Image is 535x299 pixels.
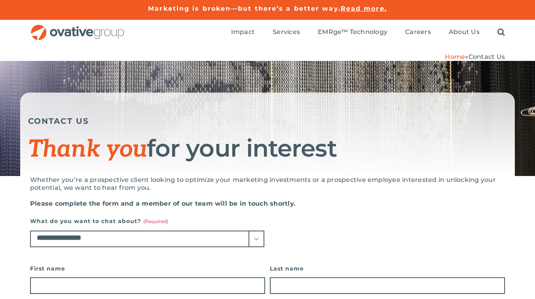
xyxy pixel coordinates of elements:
h5: CONTACT US [28,116,507,126]
span: EMRge™ Technology [318,28,387,36]
span: (Required) [143,218,168,224]
a: OG_Full_horizontal_RGB [30,24,125,31]
label: First name [30,263,265,274]
span: Thank you [28,135,147,164]
span: Impact [231,28,255,36]
label: What do you want to chat about? [30,216,264,227]
a: About Us [449,28,480,37]
span: Services [273,28,300,36]
nav: Menu [231,20,505,45]
span: About Us [449,28,480,36]
a: EMRge™ Technology [318,28,387,37]
label: Last name [270,263,505,274]
span: » [445,53,505,61]
h1: for your interest [28,136,507,162]
strong: Please complete the form and a member of our team will be in touch shortly. [30,200,295,207]
a: Careers [405,28,431,37]
span: Contact Us [469,53,505,61]
span: Careers [405,28,431,36]
a: Impact [231,28,255,37]
a: Read more. [341,5,387,12]
p: Whether you’re a prospective client looking to optimize your marketing investments or a prospecti... [30,176,505,192]
a: Marketing is broken—but there’s a better way. [148,5,341,12]
a: Services [273,28,300,37]
a: Home [445,53,465,61]
a: Search [497,28,505,37]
